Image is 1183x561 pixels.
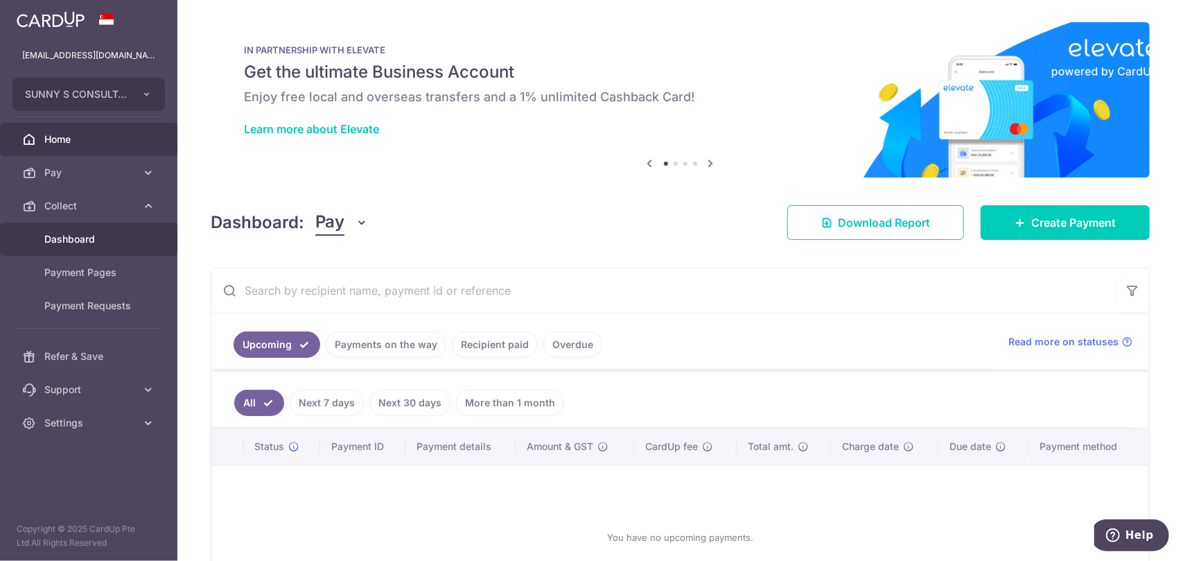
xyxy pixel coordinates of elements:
span: SUNNY S CONSULTANCY [25,87,128,101]
img: Renovation banner [211,22,1150,178]
span: Payment Requests [44,299,136,313]
a: Learn more about Elevate [244,122,379,136]
span: Status [255,440,285,454]
h5: Get the ultimate Business Account [244,61,1116,83]
span: Total amt. [748,440,794,454]
p: IN PARTNERSHIP WITH ELEVATE [244,44,1116,55]
span: Download Report [838,214,930,231]
a: Recipient paid [452,331,538,358]
span: Dashboard [44,232,136,246]
span: CardUp fee [645,440,698,454]
a: Upcoming [234,331,320,358]
span: Refer & Save [44,349,136,363]
iframe: Opens a widget where you can find more information [1094,519,1169,554]
button: Pay [315,209,369,236]
span: Charge date [842,440,899,454]
span: Collect [44,199,136,213]
h6: Enjoy free local and overseas transfers and a 1% unlimited Cashback Card! [244,89,1116,105]
th: Payment details [405,429,516,465]
th: Payment method [1028,429,1148,465]
span: Home [44,132,136,146]
span: Settings [44,416,136,430]
a: Overdue [543,331,602,358]
a: Read more on statuses [1008,335,1132,349]
a: Payments on the way [326,331,446,358]
span: Support [44,383,136,397]
a: All [234,390,284,416]
h4: Dashboard: [211,210,304,235]
a: Download Report [787,205,964,240]
input: Search by recipient name, payment id or reference [211,268,1116,313]
img: CardUp [17,11,85,28]
span: Due date [949,440,991,454]
span: Pay [315,209,344,236]
span: Create Payment [1031,214,1116,231]
a: More than 1 month [456,390,564,416]
p: [EMAIL_ADDRESS][DOMAIN_NAME] [22,49,155,62]
a: Next 30 days [369,390,450,416]
a: Next 7 days [290,390,364,416]
a: Create Payment [981,205,1150,240]
span: Pay [44,166,136,180]
span: Amount & GST [527,440,593,454]
th: Payment ID [320,429,405,465]
button: SUNNY S CONSULTANCY [12,78,165,111]
span: Read more on statuses [1008,335,1119,349]
span: Payment Pages [44,266,136,279]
